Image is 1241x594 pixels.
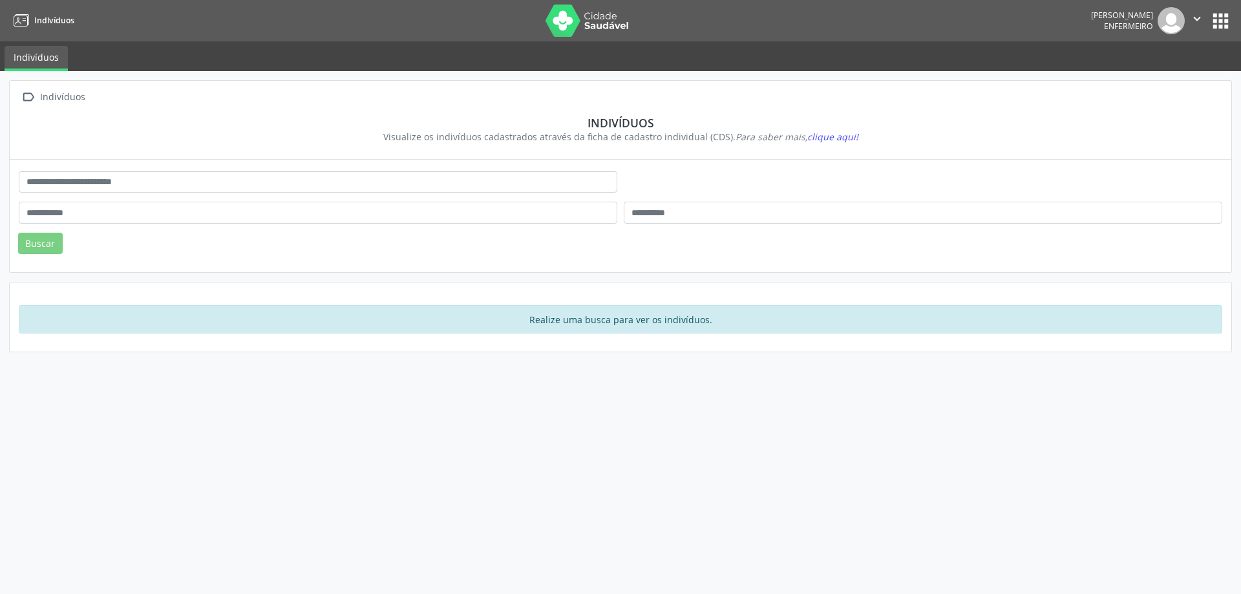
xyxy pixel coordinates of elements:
a:  Indivíduos [19,88,87,107]
span: Indivíduos [34,15,74,26]
i:  [1190,12,1204,26]
a: Indivíduos [5,46,68,71]
span: clique aqui! [807,131,858,143]
div: Realize uma busca para ver os indivíduos. [19,305,1222,334]
span: Enfermeiro [1104,21,1153,32]
a: Indivíduos [9,10,74,31]
div: Visualize os indivíduos cadastrados através da ficha de cadastro individual (CDS). [28,130,1213,143]
i:  [19,88,37,107]
i: Para saber mais, [736,131,858,143]
div: Indivíduos [37,88,87,107]
button: Buscar [18,233,63,255]
button:  [1185,7,1209,34]
img: img [1158,7,1185,34]
button: apps [1209,10,1232,32]
div: Indivíduos [28,116,1213,130]
div: [PERSON_NAME] [1091,10,1153,21]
